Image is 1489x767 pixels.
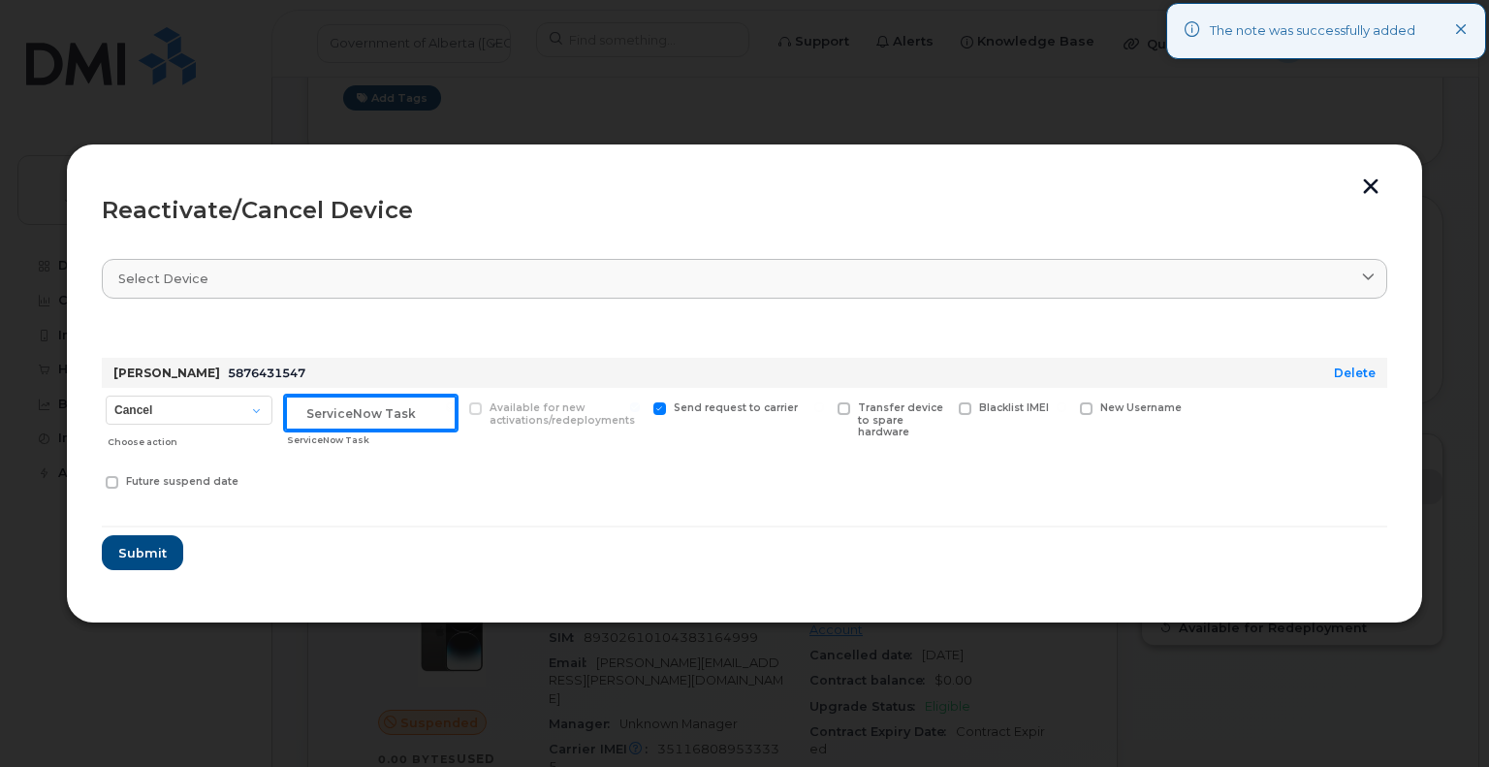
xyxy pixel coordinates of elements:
div: ServiceNow Task [287,432,457,448]
input: New Username [1057,402,1066,412]
div: The note was successfully added [1210,21,1415,41]
a: Delete [1334,366,1376,380]
span: Transfer device to spare hardware [858,401,943,439]
span: New Username [1100,401,1182,414]
input: Transfer device to spare hardware [814,402,824,412]
div: Reactivate/Cancel Device [102,199,1387,222]
span: Available for new activations/redeployments [490,401,635,427]
span: Send request to carrier [674,401,798,414]
span: 5876431547 [228,366,305,380]
input: Send request to carrier [630,402,640,412]
input: Blacklist IMEI [935,402,945,412]
input: ServiceNow Task [285,396,457,431]
input: Available for new activations/redeployments [446,402,456,412]
div: Choose action [108,427,272,450]
span: Blacklist IMEI [979,401,1049,414]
